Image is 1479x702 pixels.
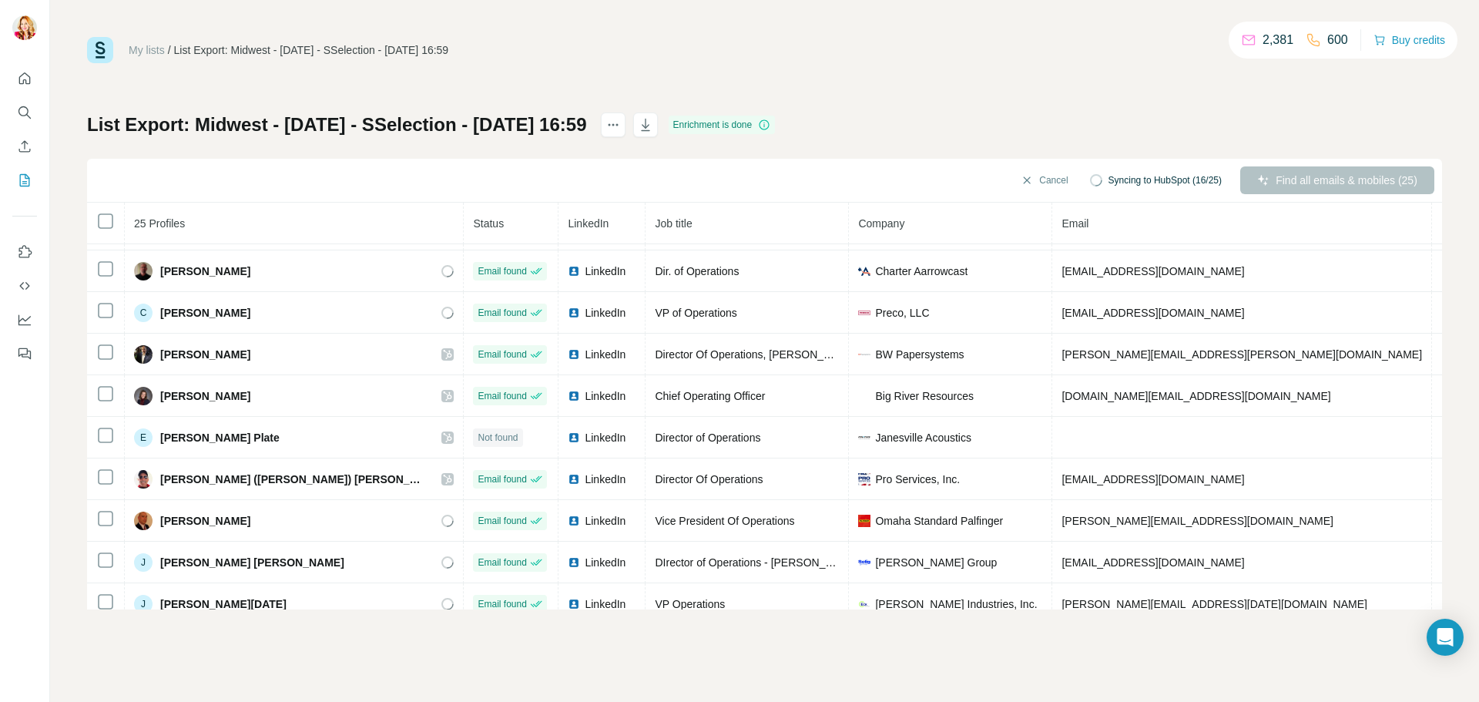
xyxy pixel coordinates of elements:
[858,598,870,610] img: company-logo
[585,472,625,487] span: LinkedIn
[858,473,870,485] img: company-logo
[134,512,153,530] img: Avatar
[160,472,426,487] span: [PERSON_NAME] ([PERSON_NAME]) [PERSON_NAME]
[134,345,153,364] img: Avatar
[478,264,526,278] span: Email found
[568,432,580,444] img: LinkedIn logo
[585,347,625,362] span: LinkedIn
[160,596,287,612] span: [PERSON_NAME][DATE]
[12,166,37,194] button: My lists
[875,388,974,404] span: Big River Resources
[858,348,870,361] img: company-logo
[1061,473,1244,485] span: [EMAIL_ADDRESS][DOMAIN_NAME]
[568,473,580,485] img: LinkedIn logo
[585,513,625,529] span: LinkedIn
[12,99,37,126] button: Search
[87,113,587,137] h1: List Export: Midwest - [DATE] - SSelection - [DATE] 16:59
[568,515,580,527] img: LinkedIn logo
[875,472,960,487] span: Pro Services, Inc.
[160,264,250,279] span: [PERSON_NAME]
[12,65,37,92] button: Quick start
[478,597,526,611] span: Email found
[160,513,250,529] span: [PERSON_NAME]
[478,472,526,486] span: Email found
[568,348,580,361] img: LinkedIn logo
[568,390,580,402] img: LinkedIn logo
[585,596,625,612] span: LinkedIn
[655,390,765,402] span: Chief Operating Officer
[568,307,580,319] img: LinkedIn logo
[1061,307,1244,319] span: [EMAIL_ADDRESS][DOMAIN_NAME]
[87,37,113,63] img: Surfe Logo
[134,304,153,322] div: C
[858,432,870,444] img: company-logo
[858,556,870,569] img: company-logo
[478,556,526,569] span: Email found
[1373,29,1445,51] button: Buy credits
[875,555,997,570] span: [PERSON_NAME] Group
[655,307,736,319] span: VP of Operations
[134,217,185,230] span: 25 Profiles
[858,307,870,319] img: company-logo
[858,515,870,527] img: company-logo
[655,217,692,230] span: Job title
[12,306,37,334] button: Dashboard
[134,553,153,572] div: J
[473,217,504,230] span: Status
[12,133,37,160] button: Enrich CSV
[568,556,580,569] img: LinkedIn logo
[1427,619,1464,656] div: Open Intercom Messenger
[655,556,859,569] span: DIrector of Operations - [PERSON_NAME]
[568,598,580,610] img: LinkedIn logo
[655,265,739,277] span: Dir. of Operations
[160,430,280,445] span: [PERSON_NAME] Plate
[655,515,794,527] span: Vice President Of Operations
[160,555,344,570] span: [PERSON_NAME] [PERSON_NAME]
[655,598,725,610] span: VP Operations
[585,264,625,279] span: LinkedIn
[478,514,526,528] span: Email found
[1327,31,1348,49] p: 600
[655,432,760,444] span: Director of Operations
[1061,515,1333,527] span: [PERSON_NAME][EMAIL_ADDRESS][DOMAIN_NAME]
[858,390,870,402] img: company-logo
[478,306,526,320] span: Email found
[134,262,153,280] img: Avatar
[875,264,968,279] span: Charter Aarrowcast
[168,42,171,58] li: /
[12,15,37,40] img: Avatar
[875,430,971,445] span: Janesville Acoustics
[478,389,526,403] span: Email found
[655,473,763,485] span: Director Of Operations
[601,113,625,137] button: actions
[174,42,449,58] div: List Export: Midwest - [DATE] - SSelection - [DATE] 16:59
[129,44,165,56] a: My lists
[858,265,870,277] img: company-logo
[655,348,857,361] span: Director Of Operations, [PERSON_NAME]
[875,305,929,321] span: Preco, LLC
[1263,31,1293,49] p: 2,381
[585,388,625,404] span: LinkedIn
[134,387,153,405] img: Avatar
[875,596,1037,612] span: [PERSON_NAME] Industries, Inc.
[1061,390,1330,402] span: [DOMAIN_NAME][EMAIL_ADDRESS][DOMAIN_NAME]
[160,347,250,362] span: [PERSON_NAME]
[568,265,580,277] img: LinkedIn logo
[160,305,250,321] span: [PERSON_NAME]
[585,430,625,445] span: LinkedIn
[875,347,964,362] span: BW Papersystems
[1061,265,1244,277] span: [EMAIL_ADDRESS][DOMAIN_NAME]
[1441,217,1473,230] span: Mobile
[875,513,1003,529] span: Omaha Standard Palfinger
[858,217,904,230] span: Company
[12,238,37,266] button: Use Surfe on LinkedIn
[134,595,153,613] div: J
[12,340,37,368] button: Feedback
[1010,166,1078,194] button: Cancel
[160,388,250,404] span: [PERSON_NAME]
[585,305,625,321] span: LinkedIn
[1061,598,1367,610] span: [PERSON_NAME][EMAIL_ADDRESS][DATE][DOMAIN_NAME]
[1061,556,1244,569] span: [EMAIL_ADDRESS][DOMAIN_NAME]
[1061,217,1088,230] span: Email
[568,217,609,230] span: LinkedIn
